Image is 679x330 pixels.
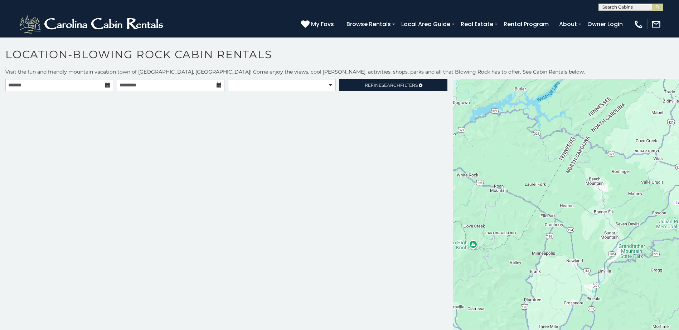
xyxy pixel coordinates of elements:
[301,20,336,29] a: My Favs
[339,79,447,91] a: RefineSearchFilters
[556,18,581,30] a: About
[398,18,454,30] a: Local Area Guide
[584,18,626,30] a: Owner Login
[651,19,661,29] img: mail-regular-white.png
[18,14,166,35] img: White-1-2.png
[365,82,418,88] span: Refine Filters
[500,18,552,30] a: Rental Program
[457,18,497,30] a: Real Estate
[311,20,334,29] span: My Favs
[382,82,400,88] span: Search
[634,19,644,29] img: phone-regular-white.png
[343,18,394,30] a: Browse Rentals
